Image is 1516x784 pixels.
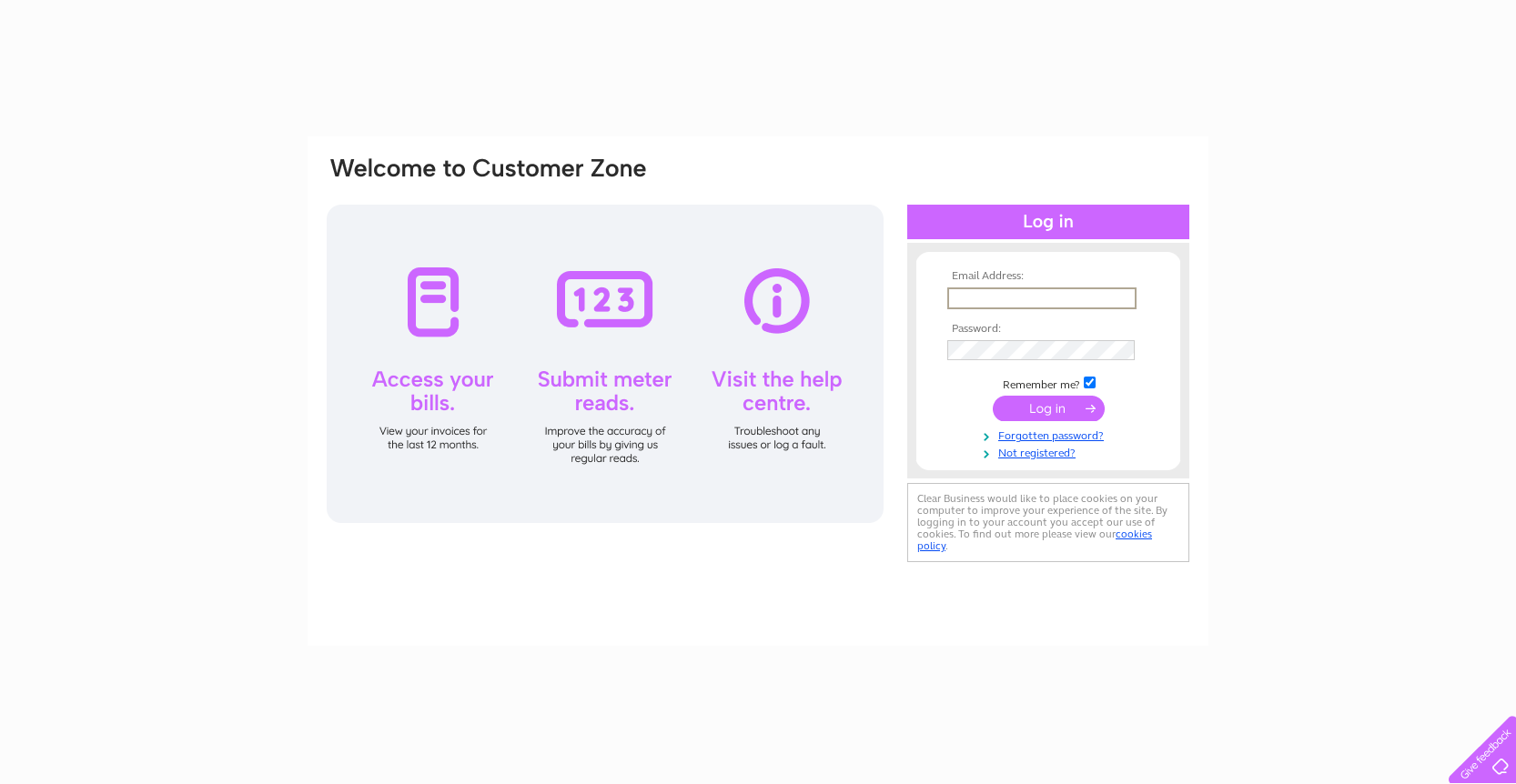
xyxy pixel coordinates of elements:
[907,483,1189,562] div: Clear Business would like to place cookies on your computer to improve your experience of the sit...
[993,396,1105,421] input: Submit
[947,443,1154,460] a: Not registered?
[943,374,1154,392] td: Remember me?
[943,323,1154,336] th: Password:
[917,528,1152,552] a: cookies policy
[947,426,1154,443] a: Forgotten password?
[943,270,1154,283] th: Email Address:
